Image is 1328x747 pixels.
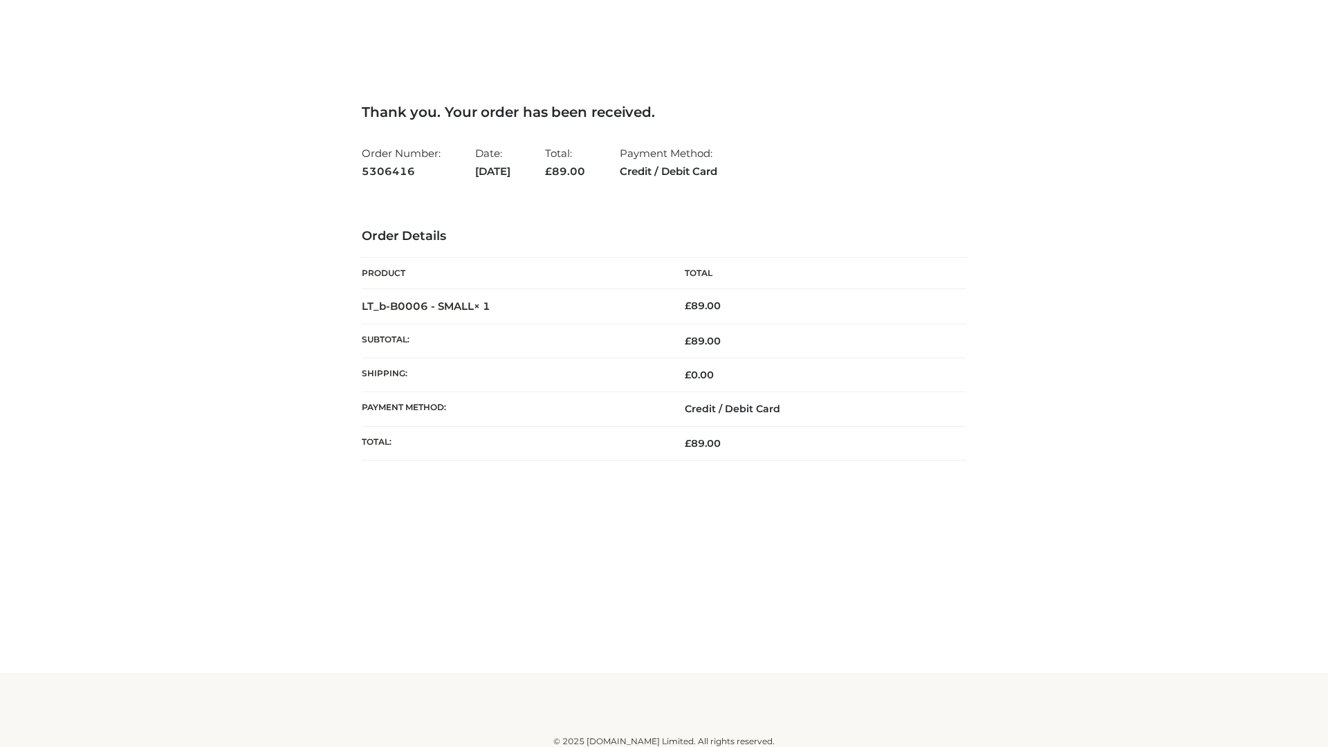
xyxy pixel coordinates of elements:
bdi: 0.00 [685,369,714,381]
strong: [DATE] [475,163,510,181]
span: 89.00 [685,335,721,347]
span: 89.00 [545,165,585,178]
strong: LT_b-B0006 - SMALL [362,299,490,313]
strong: 5306416 [362,163,441,181]
strong: Credit / Debit Card [620,163,717,181]
span: £ [545,165,552,178]
th: Shipping: [362,358,664,392]
th: Subtotal: [362,324,664,358]
h3: Order Details [362,229,966,244]
li: Payment Method: [620,141,717,183]
strong: × 1 [474,299,490,313]
span: £ [685,437,691,450]
span: £ [685,299,691,312]
span: 89.00 [685,437,721,450]
th: Payment method: [362,392,664,426]
td: Credit / Debit Card [664,392,966,426]
li: Date: [475,141,510,183]
bdi: 89.00 [685,299,721,312]
th: Product [362,258,664,289]
li: Order Number: [362,141,441,183]
span: £ [685,369,691,381]
span: £ [685,335,691,347]
th: Total: [362,426,664,460]
li: Total: [545,141,585,183]
th: Total [664,258,966,289]
h3: Thank you. Your order has been received. [362,104,966,120]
